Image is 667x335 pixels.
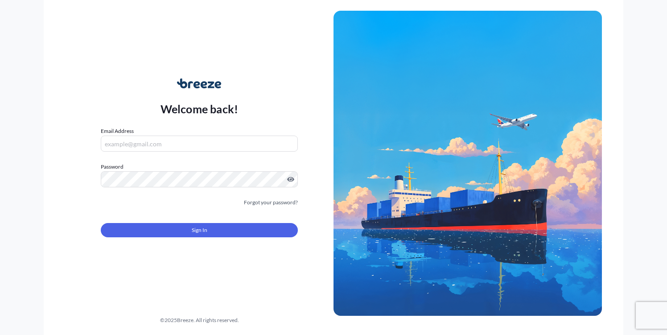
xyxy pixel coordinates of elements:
span: Sign In [192,226,207,235]
input: example@gmail.com [101,136,298,152]
button: Sign In [101,223,298,237]
div: © 2025 Breeze. All rights reserved. [65,316,333,325]
label: Password [101,162,298,171]
label: Email Address [101,127,134,136]
img: Ship illustration [333,11,602,316]
p: Welcome back! [161,102,239,116]
button: Show password [287,176,294,183]
a: Forgot your password? [244,198,298,207]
